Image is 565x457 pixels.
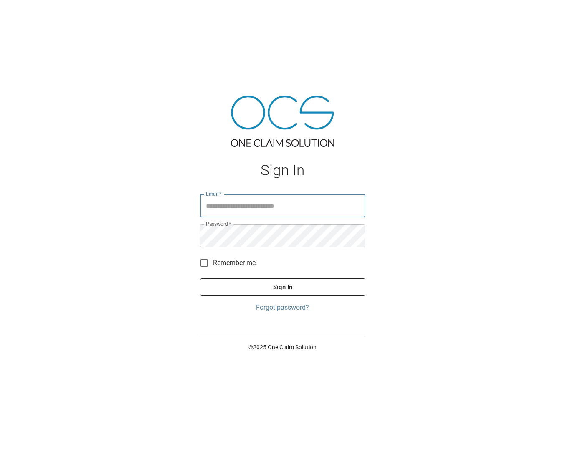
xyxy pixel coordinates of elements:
[200,162,365,179] h1: Sign In
[213,258,256,268] span: Remember me
[200,343,365,351] p: © 2025 One Claim Solution
[200,303,365,313] a: Forgot password?
[200,278,365,296] button: Sign In
[206,190,222,197] label: Email
[206,220,231,227] label: Password
[10,5,43,22] img: ocs-logo-white-transparent.png
[231,96,334,147] img: ocs-logo-tra.png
